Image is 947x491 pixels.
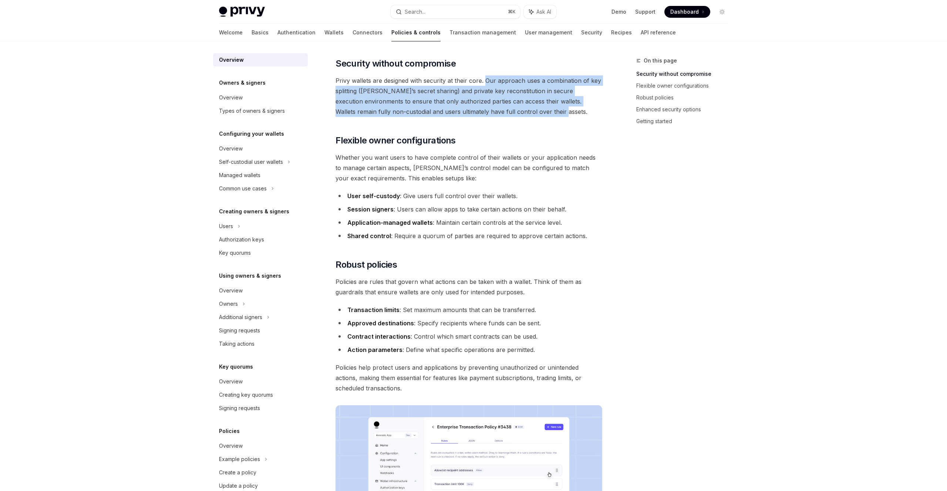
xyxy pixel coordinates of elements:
[536,8,551,16] span: Ask AI
[219,24,243,41] a: Welcome
[347,346,402,353] strong: Action parameters
[219,404,260,413] div: Signing requests
[219,377,243,386] div: Overview
[219,286,243,295] div: Overview
[213,284,308,297] a: Overview
[336,58,456,70] span: Security without compromise
[347,219,433,226] strong: Application-managed wallets
[213,439,308,453] a: Overview
[347,333,411,340] strong: Contract interactions
[213,233,308,246] a: Authorization keys
[336,259,397,271] span: Robust policies
[219,455,260,464] div: Example policies
[219,313,262,322] div: Additional signers
[353,24,382,41] a: Connectors
[219,248,251,257] div: Key quorums
[611,24,632,41] a: Recipes
[219,468,256,477] div: Create a policy
[219,326,260,335] div: Signing requests
[219,158,283,166] div: Self-custodial user wallets
[213,466,308,479] a: Create a policy
[636,92,734,104] a: Robust policies
[213,337,308,351] a: Taking actions
[219,271,281,280] h5: Using owners & signers
[219,390,273,399] div: Creating key quorums
[213,402,308,415] a: Signing requests
[219,106,285,115] div: Types of owners & signers
[219,184,267,193] div: Common use cases
[219,7,265,17] img: light logo
[336,231,602,241] li: : Require a quorum of parties are required to approve certain actions.
[336,204,602,214] li: : Users can allow apps to take certain actions on their behalf.
[219,299,238,308] div: Owners
[664,6,710,18] a: Dashboard
[636,115,734,127] a: Getting started
[636,68,734,80] a: Security without compromise
[336,318,602,328] li: : Specify recipients where funds can be sent.
[213,104,308,118] a: Types of owners & signers
[219,55,244,64] div: Overview
[213,388,308,402] a: Creating key quorums
[581,24,602,41] a: Security
[336,152,602,183] span: Whether you want users to have complete control of their wallets or your application needs to man...
[347,192,400,200] strong: User self-custody
[219,339,255,348] div: Taking actions
[636,80,734,92] a: Flexible owner configurations
[347,232,391,240] strong: Shared control
[219,129,284,138] h5: Configuring your wallets
[213,375,308,388] a: Overview
[219,427,240,436] h5: Policies
[347,319,414,327] strong: Approved destinations
[213,324,308,337] a: Signing requests
[219,171,260,180] div: Managed wallets
[213,169,308,182] a: Managed wallets
[213,246,308,260] a: Key quorums
[277,24,316,41] a: Authentication
[213,142,308,155] a: Overview
[524,5,556,18] button: Ask AI
[644,56,677,65] span: On this page
[525,24,572,41] a: User management
[508,9,516,15] span: ⌘ K
[219,144,243,153] div: Overview
[213,53,308,67] a: Overview
[391,24,441,41] a: Policies & controls
[219,441,243,450] div: Overview
[347,206,394,213] strong: Session signers
[324,24,344,41] a: Wallets
[336,345,602,355] li: : Define what specific operations are permitted.
[347,306,400,314] strong: Transaction limits
[405,7,425,16] div: Search...
[449,24,516,41] a: Transaction management
[219,362,253,371] h5: Key quorums
[716,6,728,18] button: Toggle dark mode
[219,207,289,216] h5: Creating owners & signers
[670,8,699,16] span: Dashboard
[336,135,456,146] span: Flexible owner configurations
[635,8,656,16] a: Support
[336,217,602,228] li: : Maintain certain controls at the service level.
[336,277,602,297] span: Policies are rules that govern what actions can be taken with a wallet. Think of them as guardrai...
[336,331,602,342] li: : Control which smart contracts can be used.
[219,78,266,87] h5: Owners & signers
[336,75,602,117] span: Privy wallets are designed with security at their core. Our approach uses a combination of key sp...
[336,191,602,201] li: : Give users full control over their wallets.
[252,24,269,41] a: Basics
[336,305,602,315] li: : Set maximum amounts that can be transferred.
[219,222,233,231] div: Users
[219,481,258,490] div: Update a policy
[219,93,243,102] div: Overview
[636,104,734,115] a: Enhanced security options
[641,24,676,41] a: API reference
[213,91,308,104] a: Overview
[336,362,602,393] span: Policies help protect users and applications by preventing unauthorized or unintended actions, ma...
[219,235,264,244] div: Authorization keys
[391,5,520,18] button: Search...⌘K
[611,8,626,16] a: Demo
